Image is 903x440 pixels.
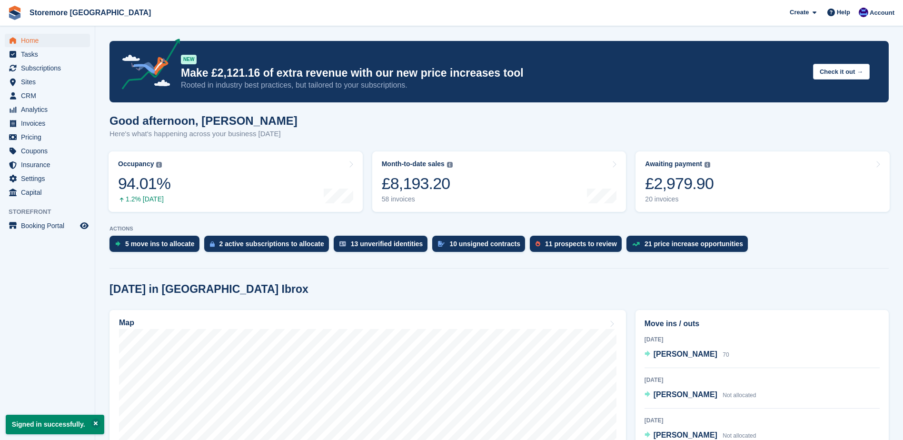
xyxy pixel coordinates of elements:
div: 94.01% [118,174,170,193]
span: Tasks [21,48,78,61]
img: Angela [859,8,868,17]
a: menu [5,219,90,232]
span: Invoices [21,117,78,130]
span: Capital [21,186,78,199]
a: Month-to-date sales £8,193.20 58 invoices [372,151,626,212]
img: active_subscription_to_allocate_icon-d502201f5373d7db506a760aba3b589e785aa758c864c3986d89f69b8ff3... [210,241,215,247]
a: 5 move ins to allocate [109,236,204,257]
a: menu [5,158,90,171]
a: 13 unverified identities [334,236,433,257]
h2: Move ins / outs [645,318,880,330]
div: 10 unsigned contracts [449,240,520,248]
a: 10 unsigned contracts [432,236,530,257]
span: Sites [21,75,78,89]
img: price-adjustments-announcement-icon-8257ccfd72463d97f412b2fc003d46551f7dbcb40ab6d574587a9cd5c0d94... [114,39,180,93]
a: [PERSON_NAME] 70 [645,349,729,361]
span: Not allocated [723,392,756,399]
span: Analytics [21,103,78,116]
div: Month-to-date sales [382,160,445,168]
a: menu [5,61,90,75]
span: Home [21,34,78,47]
a: Awaiting payment £2,979.90 20 invoices [635,151,890,212]
a: menu [5,186,90,199]
a: menu [5,144,90,158]
a: 2 active subscriptions to allocate [204,236,334,257]
h2: Map [119,319,134,327]
a: 21 price increase opportunities [626,236,753,257]
div: [DATE] [645,335,880,344]
a: 11 prospects to review [530,236,626,257]
span: CRM [21,89,78,102]
button: Check it out → [813,64,870,80]
img: verify_identity-adf6edd0f0f0b5bbfe63781bf79b02c33cf7c696d77639b501bdc392416b5a36.svg [339,241,346,247]
p: Rooted in industry best practices, but tailored to your subscriptions. [181,80,805,90]
div: [DATE] [645,376,880,384]
div: Occupancy [118,160,154,168]
img: icon-info-grey-7440780725fd019a000dd9b08b2336e03edf1995a4989e88bcd33f0948082b44.svg [705,162,710,168]
div: 11 prospects to review [545,240,617,248]
div: 58 invoices [382,195,453,203]
span: Pricing [21,130,78,144]
span: Help [837,8,850,17]
img: prospect-51fa495bee0391a8d652442698ab0144808aea92771e9ea1ae160a38d050c398.svg [536,241,540,247]
span: [PERSON_NAME] [654,390,717,399]
div: 21 price increase opportunities [645,240,743,248]
div: NEW [181,55,197,64]
a: [PERSON_NAME] Not allocated [645,389,756,401]
a: menu [5,130,90,144]
a: Preview store [79,220,90,231]
div: 13 unverified identities [351,240,423,248]
h2: [DATE] in [GEOGRAPHIC_DATA] Ibrox [109,283,308,296]
img: price_increase_opportunities-93ffe204e8149a01c8c9dc8f82e8f89637d9d84a8eef4429ea346261dce0b2c0.svg [632,242,640,246]
img: move_ins_to_allocate_icon-fdf77a2bb77ea45bf5b3d319d69a93e2d87916cf1d5bf7949dd705db3b84f3ca.svg [115,241,120,247]
div: 5 move ins to allocate [125,240,195,248]
span: Account [870,8,894,18]
span: Not allocated [723,432,756,439]
a: menu [5,172,90,185]
a: Storemore [GEOGRAPHIC_DATA] [26,5,155,20]
a: menu [5,34,90,47]
a: Occupancy 94.01% 1.2% [DATE] [109,151,363,212]
div: 2 active subscriptions to allocate [219,240,324,248]
a: menu [5,75,90,89]
span: Create [790,8,809,17]
a: menu [5,48,90,61]
div: 20 invoices [645,195,714,203]
div: [DATE] [645,416,880,425]
span: [PERSON_NAME] [654,350,717,358]
a: menu [5,103,90,116]
a: menu [5,117,90,130]
span: Storefront [9,207,95,217]
span: Subscriptions [21,61,78,75]
img: icon-info-grey-7440780725fd019a000dd9b08b2336e03edf1995a4989e88bcd33f0948082b44.svg [447,162,453,168]
span: Insurance [21,158,78,171]
p: Here's what's happening across your business [DATE] [109,129,298,140]
a: menu [5,89,90,102]
img: icon-info-grey-7440780725fd019a000dd9b08b2336e03edf1995a4989e88bcd33f0948082b44.svg [156,162,162,168]
p: Signed in successfully. [6,415,104,434]
img: contract_signature_icon-13c848040528278c33f63329250d36e43548de30e8caae1d1a13099fd9432cc5.svg [438,241,445,247]
span: 70 [723,351,729,358]
h1: Good afternoon, [PERSON_NAME] [109,114,298,127]
span: [PERSON_NAME] [654,431,717,439]
span: Coupons [21,144,78,158]
div: £2,979.90 [645,174,714,193]
span: Settings [21,172,78,185]
div: £8,193.20 [382,174,453,193]
p: ACTIONS [109,226,889,232]
span: Booking Portal [21,219,78,232]
div: 1.2% [DATE] [118,195,170,203]
img: stora-icon-8386f47178a22dfd0bd8f6a31ec36ba5ce8667c1dd55bd0f319d3a0aa187defe.svg [8,6,22,20]
p: Make £2,121.16 of extra revenue with our new price increases tool [181,66,805,80]
div: Awaiting payment [645,160,702,168]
